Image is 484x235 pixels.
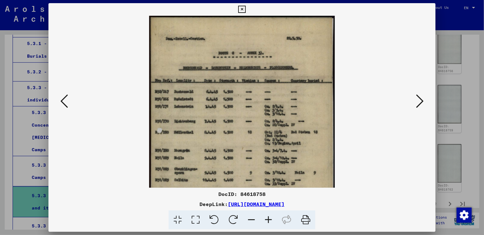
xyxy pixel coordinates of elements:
a: [URL][DOMAIN_NAME] [228,201,284,207]
div: DeepLink: [48,200,436,208]
div: Change consent [456,207,471,222]
div: DocID: 84618758 [48,190,436,198]
img: Change consent [457,208,472,223]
